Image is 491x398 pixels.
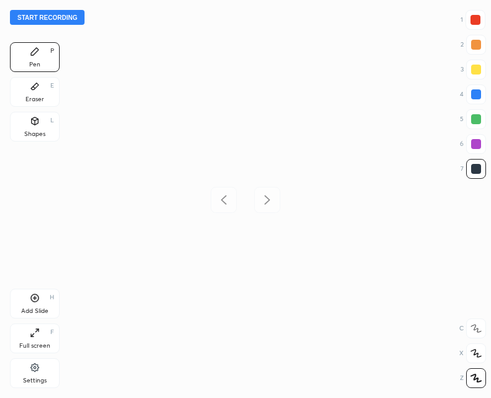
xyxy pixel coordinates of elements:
[21,308,48,314] div: Add Slide
[460,84,486,104] div: 4
[23,378,47,384] div: Settings
[461,60,486,79] div: 3
[50,48,54,54] div: P
[24,131,45,137] div: Shapes
[10,10,85,25] button: Start recording
[50,294,54,301] div: H
[29,61,40,68] div: Pen
[460,368,486,388] div: Z
[19,343,50,349] div: Full screen
[460,134,486,154] div: 6
[459,319,486,338] div: C
[461,159,486,179] div: 7
[50,117,54,124] div: L
[461,10,485,30] div: 1
[460,109,486,129] div: 5
[50,83,54,89] div: E
[25,96,44,102] div: Eraser
[459,343,486,363] div: X
[461,35,486,55] div: 2
[50,329,54,335] div: F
